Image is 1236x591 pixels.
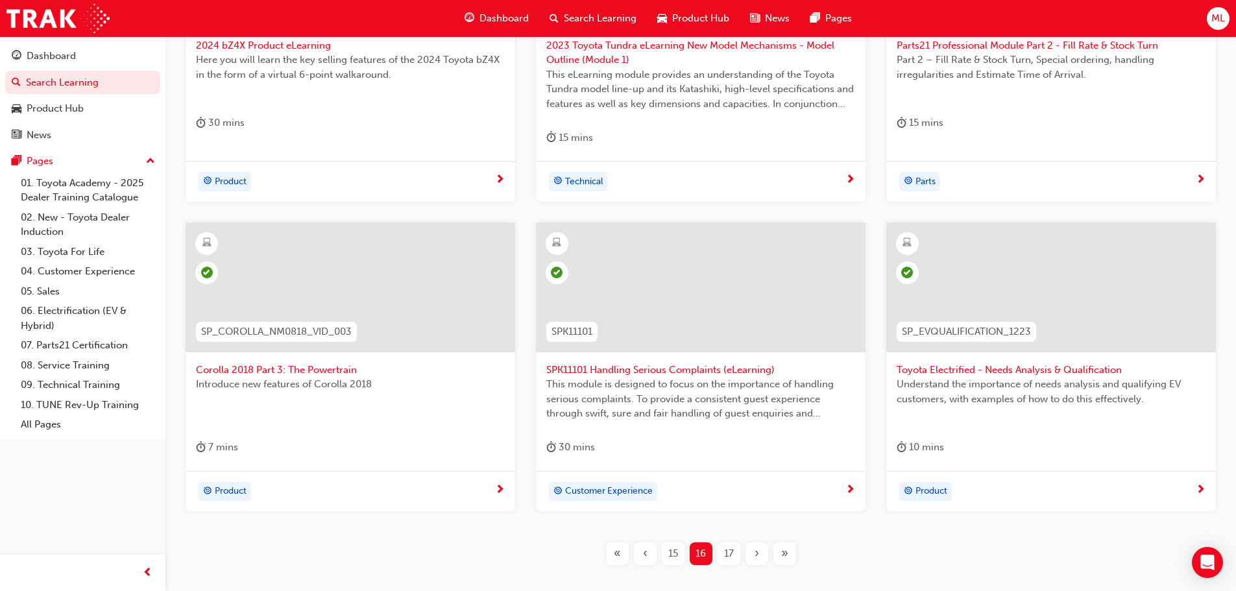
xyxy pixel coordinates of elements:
div: Open Intercom Messenger [1192,547,1223,578]
a: 09. Technical Training [16,375,160,395]
span: duration-icon [897,115,906,131]
span: SPK11101 [551,324,592,339]
span: Introduce new features of Corolla 2018 [196,377,505,392]
div: 30 mins [546,439,595,455]
span: SP_EVQUALIFICATION_1223 [902,324,1031,339]
span: target-icon [553,173,563,190]
span: News [765,11,790,26]
div: Product Hub [27,101,84,116]
span: Corolla 2018 Part 3: The Powertrain [196,363,505,378]
a: SP_EVQUALIFICATION_1223Toyota Electrified - Needs Analysis & QualificationUnderstand the importan... [886,223,1216,512]
span: next-icon [1196,485,1206,496]
span: learningRecordVerb_COMPLETE-icon [551,267,563,278]
span: next-icon [845,175,855,186]
span: duration-icon [546,130,556,146]
span: Parts [915,175,936,189]
span: SPK11101 Handling Serious Complaints (eLearning) [546,363,855,378]
a: SP_COROLLA_NM0818_VID_003Corolla 2018 Part 3: The PowertrainIntroduce new features of Corolla 201... [186,223,515,512]
span: target-icon [553,483,563,500]
span: This module is designed to focus on the importance of handling serious complaints. To provide a c... [546,377,855,421]
span: learningRecordVerb_PASS-icon [901,267,913,278]
span: duration-icon [897,439,906,455]
span: « [614,546,621,561]
span: duration-icon [196,115,206,131]
div: 15 mins [897,115,943,131]
span: Product Hub [672,11,729,26]
span: target-icon [203,483,212,500]
span: 2024 bZ4X Product eLearning [196,38,505,53]
a: 08. Service Training [16,356,160,376]
span: next-icon [845,485,855,496]
span: ML [1211,11,1225,26]
span: 17 [724,546,734,561]
span: learningResourceType_ELEARNING-icon [202,235,212,252]
img: Trak [6,4,110,33]
span: Parts21 Professional Module Part 2 - Fill Rate & Stock Turn [897,38,1206,53]
span: 16 [696,546,706,561]
a: Product Hub [5,97,160,121]
span: news-icon [750,10,760,27]
span: › [755,546,759,561]
button: Pages [5,149,160,173]
button: Page 16 [687,542,715,565]
span: next-icon [495,175,505,186]
span: Product [915,484,947,499]
span: target-icon [904,173,913,190]
a: search-iconSearch Learning [539,5,647,32]
a: 05. Sales [16,282,160,302]
span: next-icon [1196,175,1206,186]
a: guage-iconDashboard [454,5,539,32]
div: News [27,128,51,143]
button: ML [1207,7,1230,30]
a: 03. Toyota For Life [16,242,160,262]
span: Product [215,175,247,189]
span: up-icon [146,153,155,170]
span: target-icon [904,483,913,500]
span: target-icon [203,173,212,190]
span: pages-icon [810,10,820,27]
div: 7 mins [196,439,238,455]
div: 15 mins [546,130,593,146]
span: guage-icon [465,10,474,27]
a: SPK11101SPK11101 Handling Serious Complaints (eLearning)This module is designed to focus on the i... [536,223,866,512]
span: learningResourceType_ELEARNING-icon [903,235,912,252]
a: 01. Toyota Academy - 2025 Dealer Training Catalogue [16,173,160,208]
span: Technical [565,175,603,189]
span: Understand the importance of needs analysis and qualifying EV customers, with examples of how to ... [897,377,1206,406]
a: All Pages [16,415,160,435]
span: car-icon [12,103,21,115]
span: This eLearning module provides an understanding of the Toyota Tundra model line-up and its Katash... [546,67,855,112]
div: 10 mins [897,439,944,455]
span: Here you will learn the key selling features of the 2024 Toyota bZ4X in the form of a virtual 6-p... [196,53,505,82]
span: Pages [825,11,852,26]
span: news-icon [12,130,21,141]
div: 30 mins [196,115,245,131]
a: Search Learning [5,71,160,95]
a: pages-iconPages [800,5,862,32]
span: 15 [668,546,678,561]
span: ‹ [643,546,648,561]
span: Search Learning [564,11,636,26]
span: pages-icon [12,156,21,167]
span: guage-icon [12,51,21,62]
a: 10. TUNE Rev-Up Training [16,395,160,415]
span: Customer Experience [565,484,653,499]
button: Page 15 [659,542,687,565]
span: duration-icon [196,439,206,455]
a: 02. New - Toyota Dealer Induction [16,208,160,242]
div: Pages [27,154,53,169]
span: learningResourceType_ELEARNING-icon [552,235,561,252]
span: Part 2 – Fill Rate & Stock Turn, Special ordering, handling irregularities and Estimate Time of A... [897,53,1206,82]
span: learningRecordVerb_COMPLETE-icon [201,267,213,278]
span: car-icon [657,10,667,27]
button: First page [603,542,631,565]
span: search-icon [12,77,21,89]
a: news-iconNews [740,5,800,32]
span: Dashboard [479,11,529,26]
span: next-icon [495,485,505,496]
a: 04. Customer Experience [16,261,160,282]
button: Previous page [631,542,659,565]
button: Next page [743,542,771,565]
